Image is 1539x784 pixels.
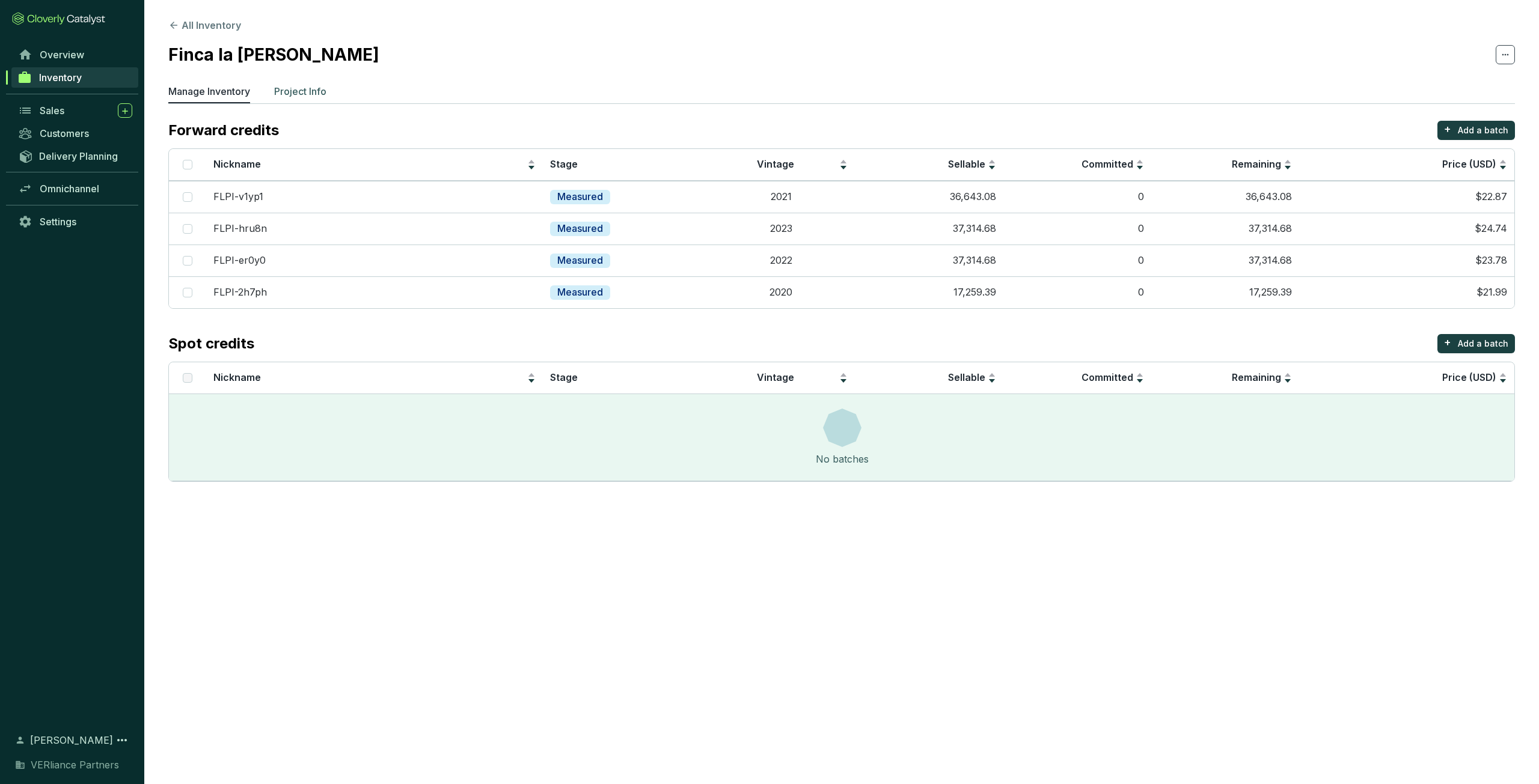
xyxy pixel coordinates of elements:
[1003,245,1151,276] td: 0
[12,178,138,199] a: Omnichannel
[1437,334,1515,353] button: +Add a batch
[213,254,266,267] p: FLPI-er0y0
[31,758,119,772] span: VERliance Partners
[948,371,985,383] span: Sellable
[1151,245,1299,276] td: 37,314.68
[12,44,138,65] a: Overview
[1458,338,1508,350] p: Add a batch
[168,334,254,353] p: Spot credits
[168,121,279,140] p: Forward credits
[12,146,138,166] a: Delivery Planning
[1151,276,1299,308] td: 17,259.39
[168,42,379,67] h2: Finca la [PERSON_NAME]
[1003,276,1151,308] td: 0
[1003,181,1151,213] td: 0
[168,84,250,99] p: Manage Inventory
[757,371,794,383] span: Vintage
[1082,371,1133,383] span: Committed
[707,245,855,276] td: 2022
[1232,371,1281,383] span: Remaining
[274,84,326,99] p: Project Info
[11,67,138,88] a: Inventory
[816,452,869,466] div: No batches
[855,213,1003,245] td: 37,314.68
[550,371,578,383] span: Stage
[1151,181,1299,213] td: 36,643.08
[1299,245,1514,276] td: $23.78
[168,18,241,32] button: All Inventory
[543,149,707,181] th: Stage
[550,158,578,170] span: Stage
[1458,124,1508,136] p: Add a batch
[1444,121,1451,138] p: +
[1151,213,1299,245] td: 37,314.68
[1442,158,1496,170] span: Price (USD)
[1232,158,1281,170] span: Remaining
[213,222,267,236] p: FLPI-hru8n
[213,371,261,383] span: Nickname
[213,286,267,299] p: FLPI-2h7ph
[39,71,82,84] span: Inventory
[1082,158,1133,170] span: Committed
[1003,213,1151,245] td: 0
[1444,334,1451,351] p: +
[557,254,603,267] p: Measured
[855,276,1003,308] td: 17,259.39
[12,100,138,121] a: Sales
[1437,121,1515,140] button: +Add a batch
[948,158,985,170] span: Sellable
[543,362,707,394] th: Stage
[1299,276,1514,308] td: $21.99
[855,181,1003,213] td: 36,643.08
[707,181,855,213] td: 2021
[12,211,138,232] a: Settings
[855,245,1003,276] td: 37,314.68
[40,127,89,139] span: Customers
[39,150,118,162] span: Delivery Planning
[213,158,261,170] span: Nickname
[557,190,603,204] p: Measured
[1299,181,1514,213] td: $22.87
[1299,213,1514,245] td: $24.74
[30,733,113,747] span: [PERSON_NAME]
[707,276,855,308] td: 2020
[213,190,263,204] p: FLPI-v1yp1
[757,158,794,170] span: Vintage
[40,216,76,228] span: Settings
[12,123,138,144] a: Customers
[557,222,603,236] p: Measured
[40,105,64,117] span: Sales
[707,213,855,245] td: 2023
[40,183,99,195] span: Omnichannel
[1442,371,1496,383] span: Price (USD)
[40,49,84,61] span: Overview
[557,286,603,299] p: Measured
